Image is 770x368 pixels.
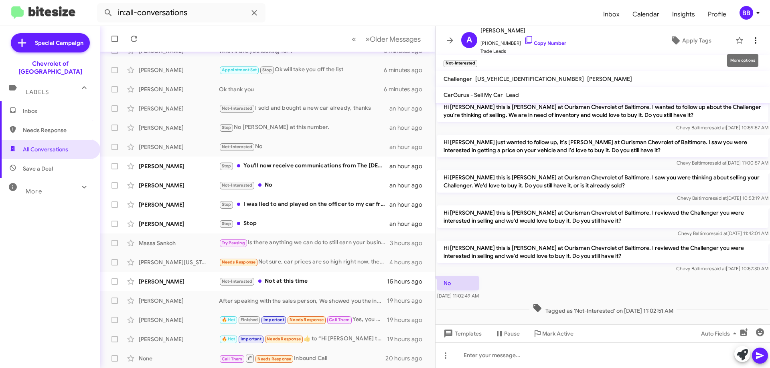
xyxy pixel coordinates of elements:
[677,195,768,201] span: Chevy Baltimore [DATE] 10:53:19 AM
[384,85,429,93] div: 6 minutes ago
[139,220,219,228] div: [PERSON_NAME]
[727,54,758,67] div: More options
[390,239,429,247] div: 3 hours ago
[389,162,429,170] div: an hour ago
[695,326,746,341] button: Auto Fields
[506,91,519,99] span: Lead
[480,35,566,47] span: [PHONE_NUMBER]
[361,31,426,47] button: Next
[542,326,573,341] span: Mark Active
[222,259,256,265] span: Needs Response
[222,163,231,169] span: Stop
[437,100,768,122] p: Hi [PERSON_NAME] this is [PERSON_NAME] at Ourisman Chevrolet of Baltimore. I wanted to follow up ...
[23,126,91,134] span: Needs Response
[241,336,261,342] span: Important
[365,34,370,44] span: »
[219,297,387,305] div: After speaking with the sales person, We showed you the invoice and highlighted the GMS pricing a...
[389,105,429,113] div: an hour ago
[219,315,387,324] div: Yes, you can give me a call.
[222,202,231,207] span: Stop
[389,258,429,266] div: 4 hours ago
[139,85,219,93] div: [PERSON_NAME]
[466,34,472,46] span: A
[241,317,258,322] span: Finished
[352,34,356,44] span: «
[442,326,482,341] span: Templates
[219,238,390,247] div: Is there anything we can do to still earn your business ?
[387,316,429,324] div: 19 hours ago
[139,143,219,151] div: [PERSON_NAME]
[262,67,272,72] span: Stop
[219,200,389,209] div: I was lied to and played on the officer to my car from your dealership, so no thank you and pleas...
[529,303,677,315] span: Tagged as 'Not-Interested' on [DATE] 11:02:51 AM
[389,220,429,228] div: an hour ago
[713,195,727,201] span: said at
[480,26,566,35] span: [PERSON_NAME]
[682,33,711,48] span: Apply Tags
[257,356,292,362] span: Needs Response
[649,33,731,48] button: Apply Tags
[488,326,526,341] button: Pause
[597,3,626,26] a: Inbox
[219,65,384,74] div: Ok will take you off the list
[219,334,387,344] div: ​👍​ to “ Hi [PERSON_NAME] this is [PERSON_NAME], Internet Director at Ourisman Chevrolet of Balti...
[35,39,83,47] span: Special Campaign
[222,183,253,188] span: Not-Interested
[219,85,384,93] div: Ok thank you
[222,336,235,342] span: 🔥 Hot
[219,353,385,363] div: Inbound Call
[219,181,389,190] div: No
[740,6,753,20] div: BB
[678,230,768,236] span: Chevy Baltimore [DATE] 11:42:01 AM
[370,35,421,44] span: Older Messages
[219,277,387,286] div: Not at this time
[389,181,429,189] div: an hour ago
[139,162,219,170] div: [PERSON_NAME]
[587,75,632,82] span: [PERSON_NAME]
[676,125,768,131] span: Chevy Baltimore [DATE] 10:59:57 AM
[267,336,301,342] span: Needs Response
[666,3,701,26] a: Insights
[437,170,768,193] p: Hi [PERSON_NAME] this is [PERSON_NAME] at Ourisman Chevrolet of Baltimore. I saw you were thinkin...
[139,258,219,266] div: [PERSON_NAME][US_STATE]
[139,297,219,305] div: [PERSON_NAME]
[329,317,350,322] span: Call Them
[222,221,231,226] span: Stop
[219,257,389,267] div: Not sure, car prices are so high right now, then the import fee on top of that
[526,326,580,341] button: Mark Active
[701,3,733,26] span: Profile
[139,335,219,343] div: [PERSON_NAME]
[676,265,768,271] span: Chevy Baltimore [DATE] 10:57:30 AM
[444,75,472,82] span: Challenger
[219,142,389,151] div: No
[701,326,740,341] span: Auto Fields
[475,75,584,82] span: [US_VEHICLE_IDENTIFICATION_NUMBER]
[347,31,426,47] nav: Page navigation example
[23,145,68,153] span: All Conversations
[389,124,429,132] div: an hour ago
[626,3,666,26] a: Calendar
[222,125,231,130] span: Stop
[437,205,768,228] p: Hi [PERSON_NAME] this is [PERSON_NAME] at Ourisman Chevrolet of Baltimore. I reviewed the Challen...
[139,278,219,286] div: [PERSON_NAME]
[385,354,429,362] div: 20 hours ago
[222,144,253,149] span: Not-Interested
[219,161,389,171] div: You'll now receive communications from The [DEMOGRAPHIC_DATA] (frequency varies). Message and dat...
[389,143,429,151] div: an hour ago
[437,276,479,290] p: No
[437,293,479,299] span: [DATE] 11:02:49 AM
[139,66,219,74] div: [PERSON_NAME]
[139,354,219,362] div: None
[436,326,488,341] button: Templates
[347,31,361,47] button: Previous
[444,60,477,67] small: Not-Interested
[387,297,429,305] div: 19 hours ago
[97,3,265,22] input: Search
[219,123,389,132] div: No [PERSON_NAME] at this number.
[712,160,726,166] span: said at
[23,107,91,115] span: Inbox
[389,201,429,209] div: an hour ago
[222,106,253,111] span: Not-Interested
